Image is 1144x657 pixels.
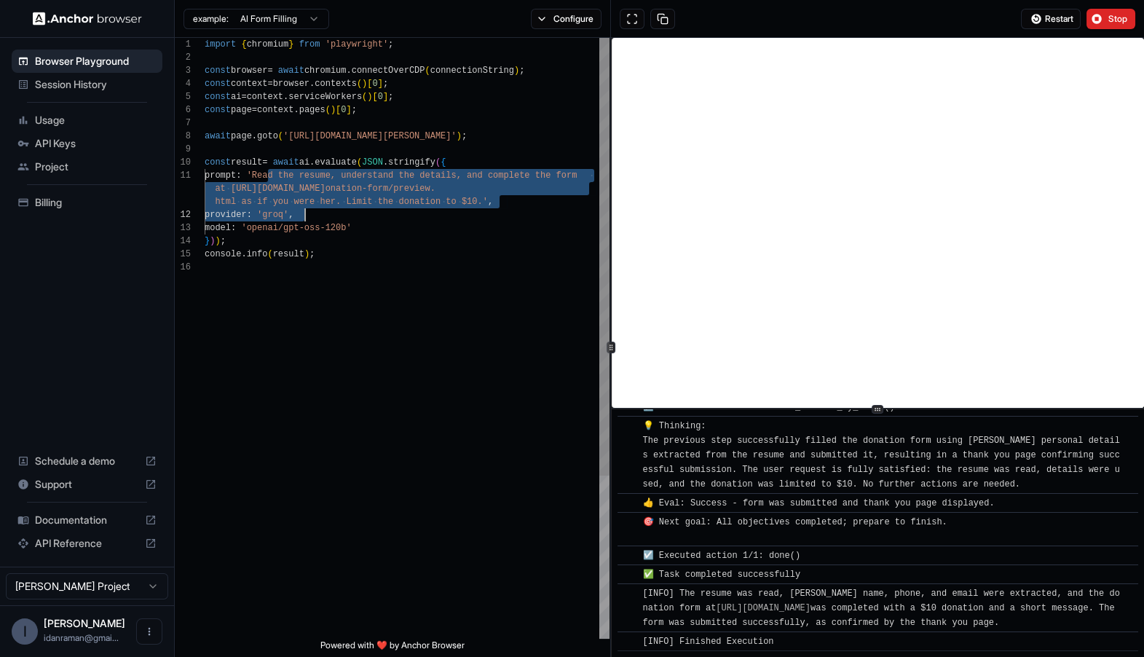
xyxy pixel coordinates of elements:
div: 8 [175,130,191,143]
span: ) [367,92,372,102]
span: . [346,66,351,76]
span: model [205,223,231,233]
div: 13 [175,221,191,235]
span: ( [357,79,362,89]
span: 'playwright' [326,39,388,50]
span: Idan Raman [44,617,125,629]
span: Project [35,160,157,174]
span: const [205,79,231,89]
span: [INFO] Finished Execution [642,637,773,647]
span: ( [278,131,283,141]
span: console [205,249,241,259]
span: ) [457,131,462,141]
span: page [231,131,252,141]
span: example: [193,13,229,25]
span: ; [309,249,315,259]
span: ) [215,236,220,246]
span: context [257,105,293,115]
span: provider [205,210,247,220]
div: 12 [175,208,191,221]
span: . [293,105,299,115]
span: context [247,92,283,102]
span: idanraman@gmail.com [44,632,119,643]
span: 'groq' [257,210,288,220]
div: 3 [175,64,191,77]
span: 👍 Eval: Success - form was submitted and thank you page displayed. [642,498,994,508]
span: 0 [378,92,383,102]
span: } [205,236,210,246]
span: result [273,249,304,259]
span: = [241,92,246,102]
div: 4 [175,77,191,90]
div: Documentation [12,508,162,532]
button: Restart [1021,9,1081,29]
span: await [205,131,231,141]
span: import [205,39,236,50]
span: Restart [1045,13,1073,25]
span: . [283,92,288,102]
div: Billing [12,191,162,214]
span: ) [210,236,215,246]
span: Session History [35,77,157,92]
span: ​ [625,567,632,582]
div: 16 [175,261,191,274]
span: 0 [341,105,346,115]
div: Project [12,155,162,178]
span: ) [331,105,336,115]
div: 10 [175,156,191,169]
span: connectOverCDP [352,66,425,76]
span: = [267,66,272,76]
div: 6 [175,103,191,117]
span: serviceWorkers [288,92,362,102]
span: ​ [625,419,632,433]
span: API Reference [35,536,139,551]
span: 0 [372,79,377,89]
span: browser [231,66,267,76]
span: context [231,79,267,89]
span: } [288,39,293,50]
span: = [267,79,272,89]
span: await [273,157,299,168]
div: API Keys [12,132,162,155]
span: . [309,157,315,168]
span: ; [221,236,226,246]
div: I [12,618,38,645]
span: prompt [205,170,236,181]
span: browser [273,79,309,89]
div: 1 [175,38,191,51]
span: const [205,105,231,115]
span: .' [477,197,487,207]
span: . [309,79,315,89]
span: Documentation [35,513,139,527]
div: 7 [175,117,191,130]
span: ] [383,92,388,102]
span: ai [231,92,241,102]
div: 15 [175,248,191,261]
span: [INFO] The resume was read, [PERSON_NAME] name, phone, and email were extracted, and the donation... [642,589,1119,628]
span: ​ [625,496,632,511]
span: : [236,170,241,181]
button: Open menu [136,618,162,645]
span: = [252,105,257,115]
span: ; [388,92,393,102]
span: chromium [247,39,289,50]
div: 14 [175,235,191,248]
span: page [231,105,252,115]
span: result [231,157,262,168]
span: [ [336,105,341,115]
span: contexts [315,79,357,89]
span: await [278,66,304,76]
div: 5 [175,90,191,103]
span: . [241,249,246,259]
span: [ [372,92,377,102]
span: { [441,157,446,168]
span: ) [362,79,367,89]
span: 💡 Thinking: The previous step successfully filled the donation form using [PERSON_NAME] personal ... [642,421,1119,489]
span: Usage [35,113,157,127]
div: Schedule a demo [12,449,162,473]
button: Stop [1086,9,1135,29]
span: ; [352,105,357,115]
button: Copy session ID [650,9,675,29]
span: ( [435,157,441,168]
span: . [252,131,257,141]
